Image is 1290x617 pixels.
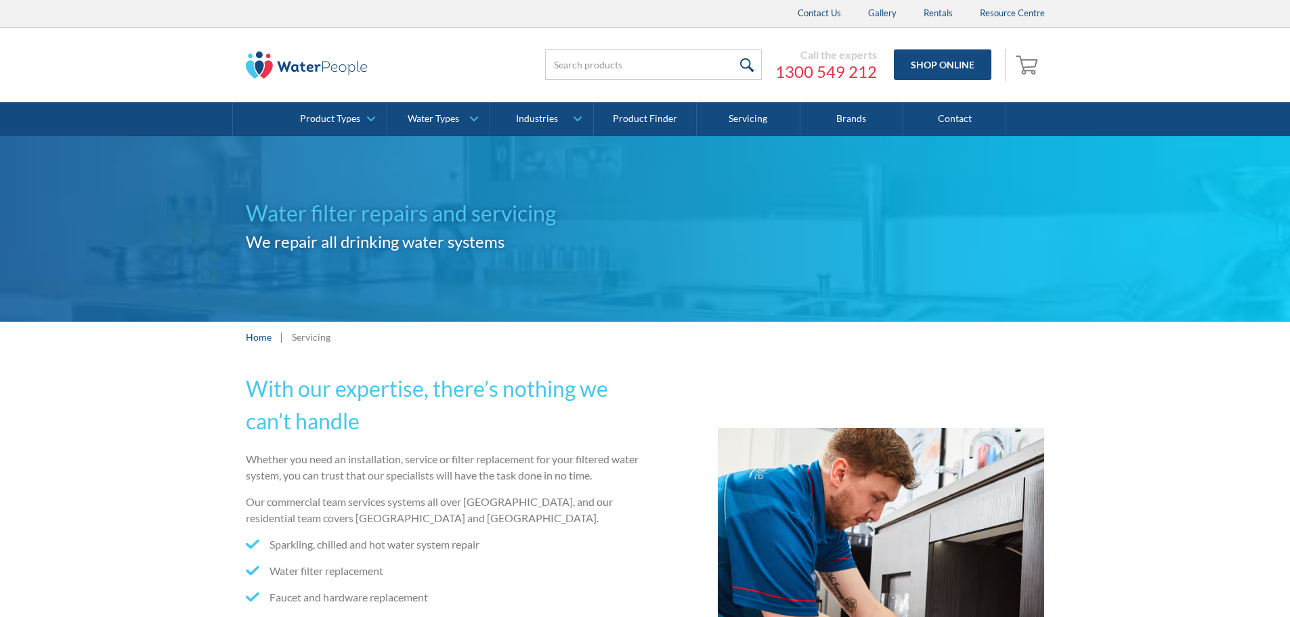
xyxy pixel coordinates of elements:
[903,102,1006,136] a: Contact
[284,102,387,136] a: Product Types
[697,102,800,136] a: Servicing
[246,589,640,605] li: Faucet and hardware replacement
[246,536,640,553] li: Sparkling, chilled and hot water system repair
[246,330,272,344] a: Home
[246,494,640,526] p: Our commercial team services systems all over [GEOGRAPHIC_DATA], and our residential team covers ...
[387,102,490,136] a: Water Types
[292,330,330,344] div: Servicing
[894,49,991,80] a: Shop Online
[246,51,368,79] img: The Water People
[300,113,360,125] div: Product Types
[490,102,593,136] a: Industries
[246,230,645,254] h2: We repair all drinking water systems
[246,563,640,579] li: Water filter replacement
[594,102,697,136] a: Product Finder
[246,373,640,438] h2: With our expertise, there’s nothing we can’t handle
[516,113,558,125] div: Industries
[246,451,640,484] p: Whether you need an installation, service or filter replacement for your filtered water system, y...
[775,62,877,82] a: 1300 549 212
[408,113,459,125] div: Water Types
[775,48,877,62] div: Call the experts
[1012,49,1045,81] a: Open empty cart
[246,197,645,230] h1: Water filter repairs and servicing
[545,49,762,80] input: Search products
[278,328,285,345] div: |
[800,102,903,136] a: Brands
[1016,54,1041,75] img: shopping cart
